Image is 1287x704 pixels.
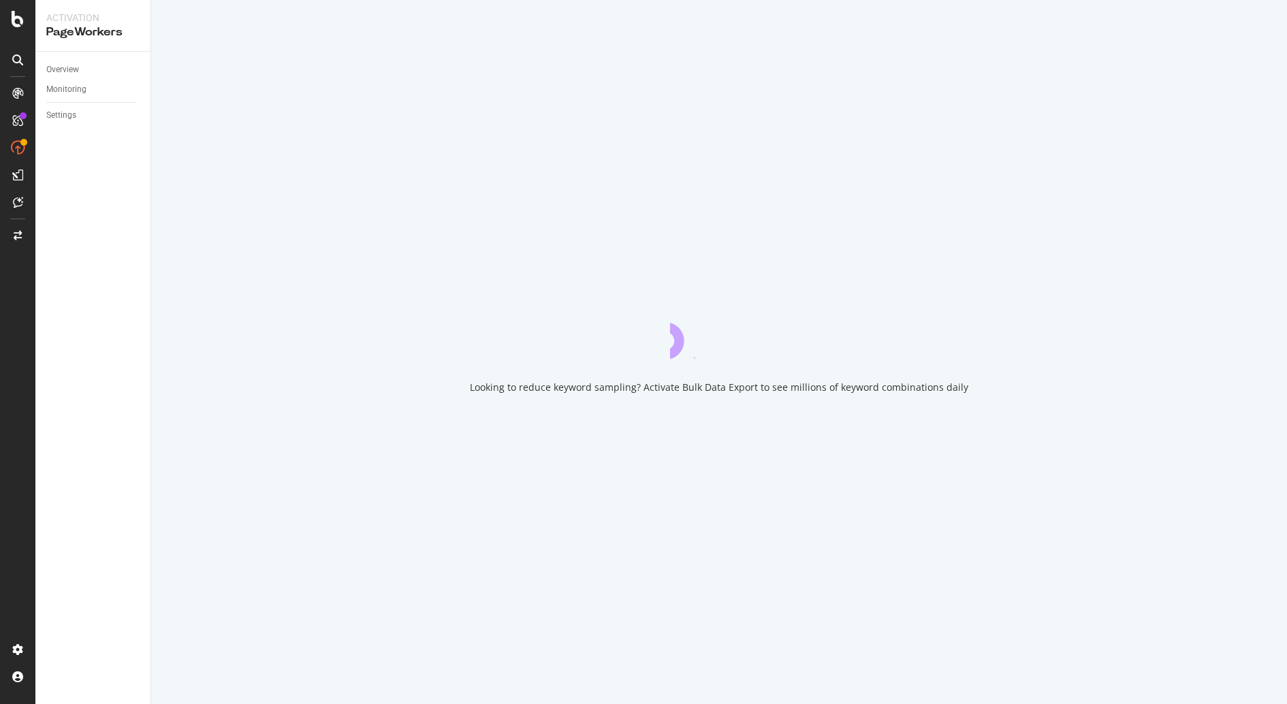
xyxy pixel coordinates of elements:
[670,310,768,359] div: animation
[46,108,76,123] div: Settings
[46,63,141,77] a: Overview
[46,82,141,97] a: Monitoring
[470,381,968,394] div: Looking to reduce keyword sampling? Activate Bulk Data Export to see millions of keyword combinat...
[46,11,140,25] div: Activation
[46,25,140,40] div: PageWorkers
[46,108,141,123] a: Settings
[46,63,79,77] div: Overview
[46,82,86,97] div: Monitoring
